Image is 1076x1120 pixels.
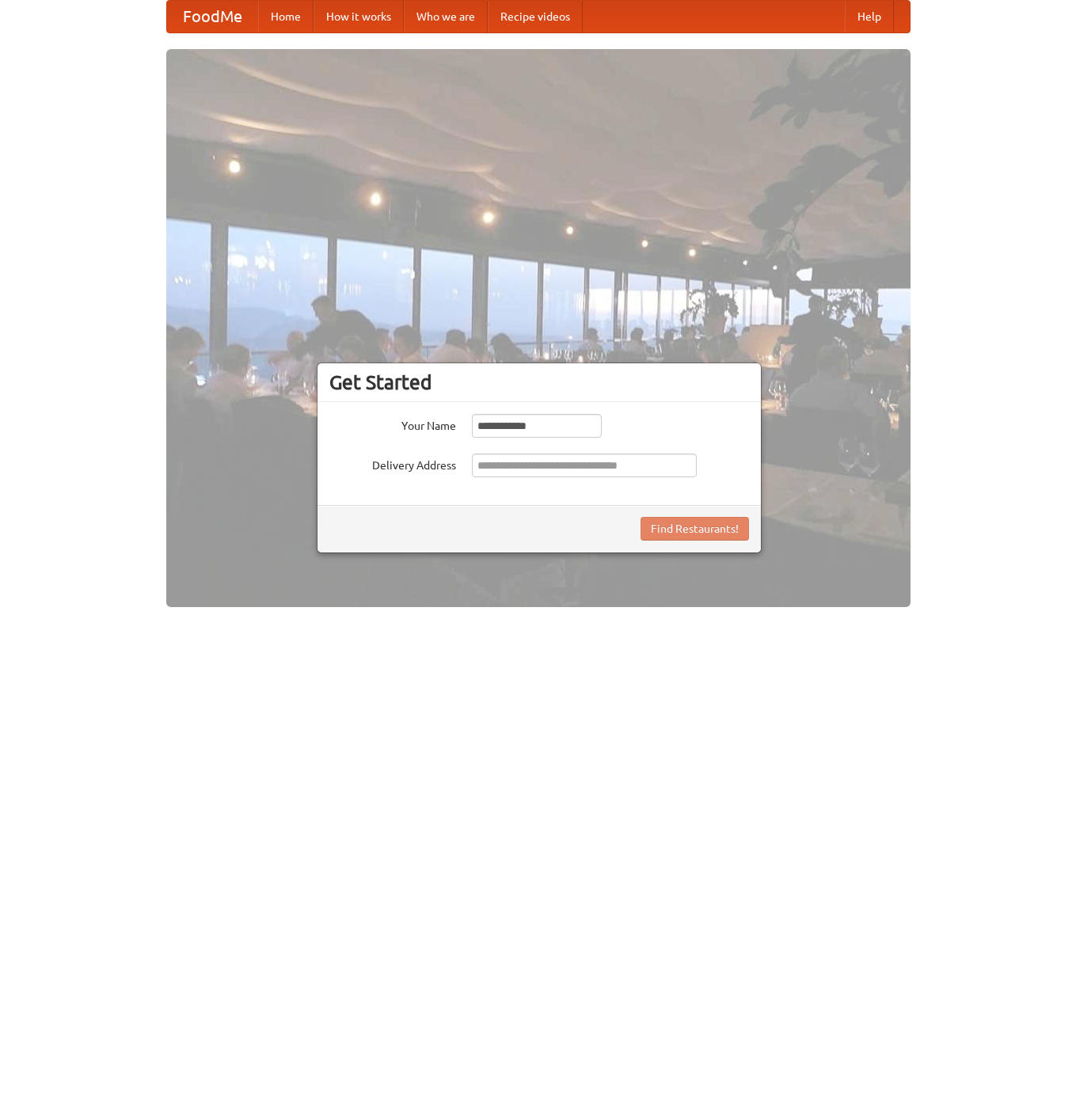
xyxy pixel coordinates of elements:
[258,1,314,32] a: Home
[167,1,258,32] a: FoodMe
[329,414,456,434] label: Your Name
[845,1,894,32] a: Help
[314,1,404,32] a: How it works
[329,454,456,473] label: Delivery Address
[488,1,583,32] a: Recipe videos
[329,370,749,394] h3: Get Started
[641,517,749,541] button: Find Restaurants!
[404,1,488,32] a: Who we are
